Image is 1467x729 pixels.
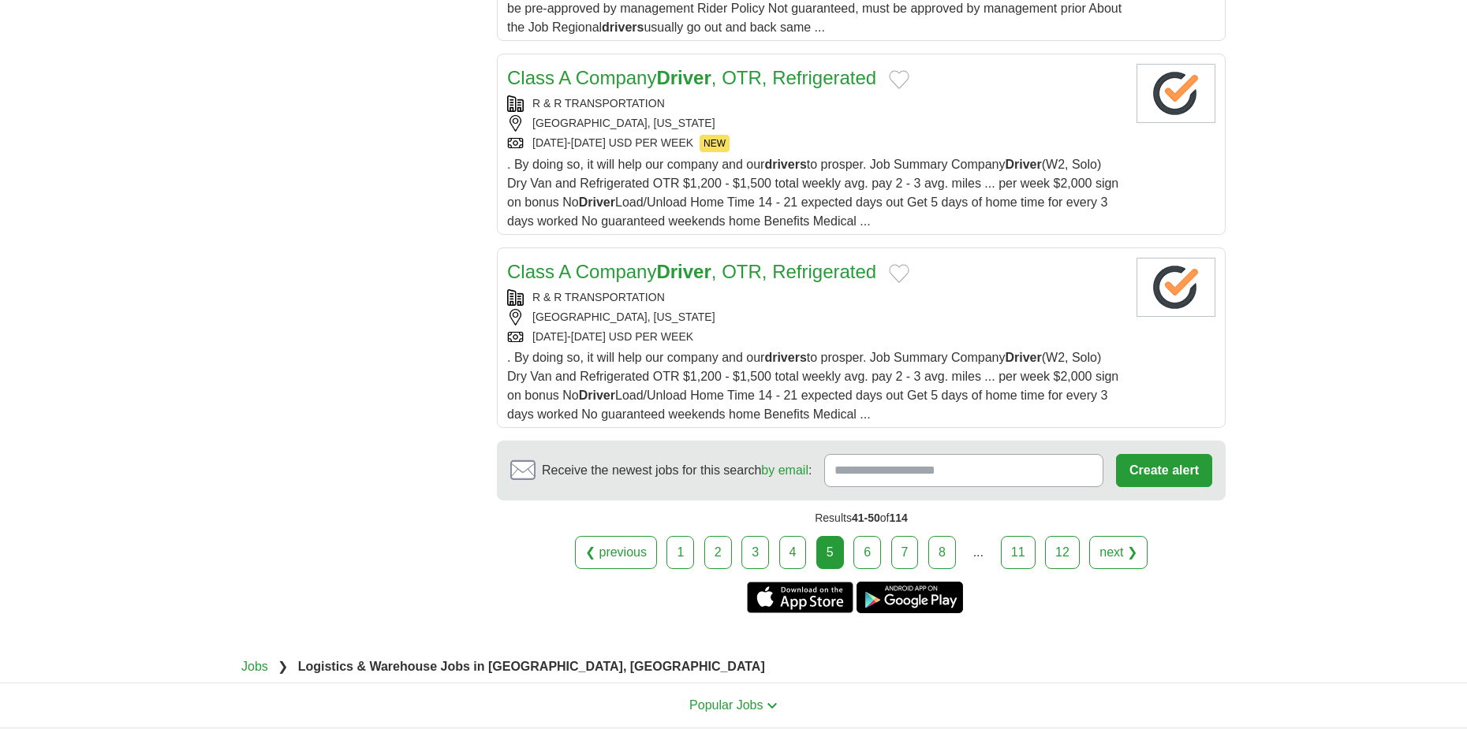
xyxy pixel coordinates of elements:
[1005,158,1041,171] strong: Driver
[761,463,808,477] a: by email
[1045,536,1080,569] a: 12
[656,67,711,88] strong: Driver
[278,660,288,673] span: ❯
[602,20,644,34] strong: drivers
[962,537,994,568] div: ...
[579,195,615,209] strong: Driver
[779,536,807,569] a: 4
[542,461,812,480] span: Receive the newest jobs for this search :
[741,536,769,569] a: 3
[889,264,909,283] button: Add to favorite jobs
[853,536,881,569] a: 6
[507,135,1124,152] div: [DATE]-[DATE] USD PER WEEK
[764,351,806,364] strong: drivers
[507,95,1124,112] div: R & R TRANSPORTATION
[889,70,909,89] button: Add to favorite jobs
[507,289,1124,306] div: R & R TRANSPORTATION
[579,389,615,402] strong: Driver
[928,536,956,569] a: 8
[1089,536,1148,569] a: next ❯
[852,511,880,524] span: 41-50
[891,536,919,569] a: 7
[857,582,963,613] a: Get the Android app
[700,135,730,152] span: NEW
[1001,536,1036,569] a: 11
[298,660,765,673] strong: Logistics & Warehouse Jobs in [GEOGRAPHIC_DATA], [GEOGRAPHIC_DATA]
[704,536,732,569] a: 2
[1116,454,1212,487] button: Create alert
[575,536,657,569] a: ❮ previous
[1137,64,1215,123] img: Company logo
[816,536,844,569] div: 5
[497,500,1226,536] div: Results of
[1137,258,1215,317] img: Company logo
[764,158,806,171] strong: drivers
[889,511,907,524] span: 114
[666,536,694,569] a: 1
[507,309,1124,325] div: [GEOGRAPHIC_DATA], [US_STATE]
[507,329,1124,345] div: [DATE]-[DATE] USD PER WEEK
[507,261,876,282] a: Class A CompanyDriver, OTR, Refrigerated
[747,582,853,613] a: Get the iPhone app
[507,351,1118,421] span: . By doing so, it will help our company and our to prosper. Job Summary Company (W2, Solo) Dry Va...
[241,660,268,673] a: Jobs
[689,698,763,712] span: Popular Jobs
[1005,351,1041,364] strong: Driver
[656,261,711,282] strong: Driver
[507,115,1124,132] div: [GEOGRAPHIC_DATA], [US_STATE]
[507,67,876,88] a: Class A CompanyDriver, OTR, Refrigerated
[507,158,1118,228] span: . By doing so, it will help our company and our to prosper. Job Summary Company (W2, Solo) Dry Va...
[767,702,778,709] img: toggle icon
